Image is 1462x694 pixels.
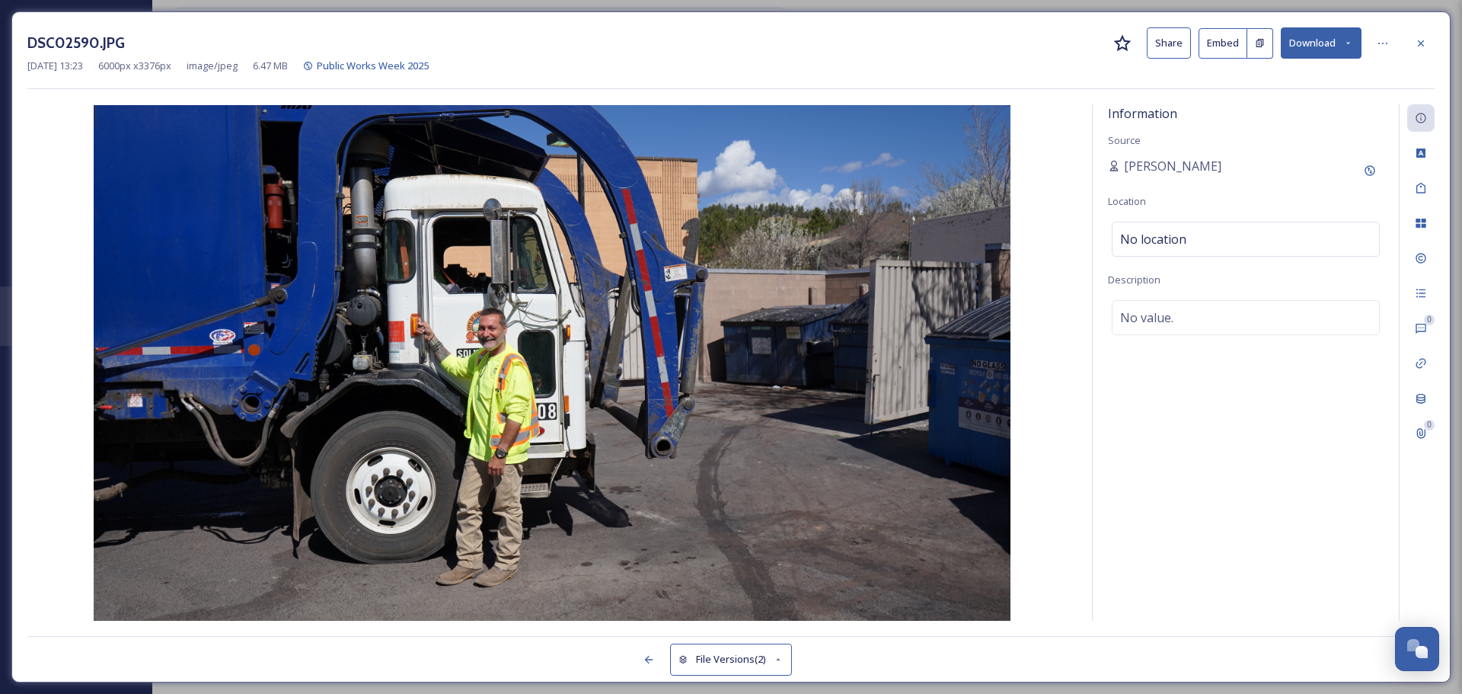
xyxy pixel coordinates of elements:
span: Source [1108,133,1141,147]
h3: DSC02590.JPG [27,32,125,54]
span: Location [1108,194,1146,208]
button: Download [1281,27,1361,59]
span: 6000 px x 3376 px [98,59,171,73]
button: Open Chat [1395,627,1439,671]
span: 6.47 MB [253,59,288,73]
span: No location [1120,230,1186,248]
div: 0 [1424,315,1435,325]
span: Public Works Week 2025 [317,59,429,72]
span: [PERSON_NAME] [1124,157,1221,175]
img: DSC02590.JPG [27,105,1077,621]
div: 0 [1424,420,1435,430]
button: Embed [1199,28,1247,59]
span: Description [1108,273,1160,286]
span: [DATE] 13:23 [27,59,83,73]
button: Share [1147,27,1191,59]
span: No value. [1120,309,1173,327]
span: Information [1108,105,1177,122]
button: File Versions(2) [670,644,792,675]
span: image/jpeg [187,59,238,73]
